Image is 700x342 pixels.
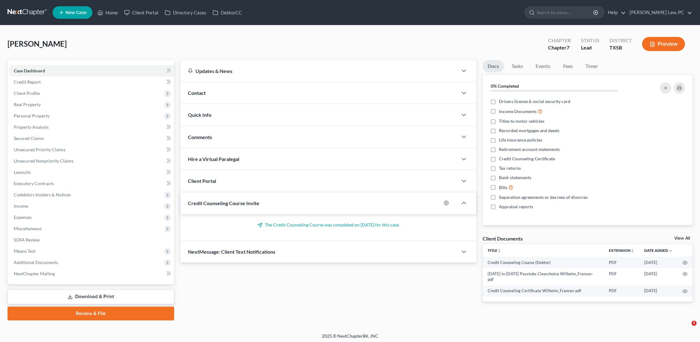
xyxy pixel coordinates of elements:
[188,200,259,206] span: Credit Counseling Course Invite
[14,215,32,220] span: Expenses
[9,155,174,167] a: Unsecured Nonpriority Claims
[14,79,41,85] span: Credit Report
[121,7,162,18] a: Client Portal
[499,137,542,143] span: Life insurance policies
[14,271,55,276] span: NextChapter Mailing
[548,44,571,51] div: Chapter
[499,98,570,105] span: Drivers license & social security card
[188,68,450,74] div: Updates & News
[674,236,690,241] a: View All
[558,60,578,72] a: Fees
[188,249,275,255] span: NextMessage: Client Text Notifications
[9,65,174,76] a: Case Dashboard
[488,248,501,253] a: Titleunfold_more
[188,222,469,228] p: The Credit Counseling Course was completed on [DATE] for this case.
[162,7,210,18] a: Directory Cases
[483,235,523,242] div: Client Documents
[609,37,632,44] div: District
[604,268,639,285] td: PDF
[65,10,86,15] span: New Case
[499,127,559,134] span: Recorded mortgages and deeds
[14,226,42,231] span: Miscellaneous
[14,68,45,73] span: Case Dashboard
[581,44,599,51] div: Lead
[94,7,121,18] a: Home
[609,44,632,51] div: TXSB
[9,167,174,178] a: Lawsuits
[14,181,54,186] span: Executory Contracts
[581,37,599,44] div: Status
[8,289,174,304] a: Download & Print
[639,268,677,285] td: [DATE]
[9,133,174,144] a: Secured Claims
[499,146,560,153] span: Retirement account statements
[580,60,603,72] a: Timer
[14,147,65,152] span: Unsecured Priority Claims
[499,194,588,200] span: Separation agreements or decrees of divorces
[14,192,71,197] span: Codebtors Insiders & Notices
[14,102,41,107] span: Real Property
[692,321,697,326] span: 5
[9,122,174,133] a: Property Analysis
[188,112,211,118] span: Quick Info
[9,144,174,155] a: Unsecured Priority Claims
[9,268,174,279] a: NextChapter Mailing
[499,165,521,171] span: Tax returns
[604,285,639,297] td: PDF
[639,285,677,297] td: [DATE]
[9,234,174,246] a: SOFA Review
[548,37,571,44] div: Chapter
[14,169,31,175] span: Lawsuits
[497,249,501,253] i: unfold_more
[499,184,507,191] span: Bills
[14,136,44,141] span: Secured Claims
[188,90,206,96] span: Contact
[642,37,685,51] button: Preview
[483,285,604,297] td: Credit Counseling Certificate Wilhelm_Frances-pdf
[188,156,239,162] span: Hire a Virtual Paralegal
[483,60,504,72] a: Docs
[537,7,594,18] input: Search by name...
[210,7,245,18] a: DebtorCC
[9,76,174,88] a: Credit Report
[14,248,35,254] span: Means Test
[639,257,677,268] td: [DATE]
[531,60,555,72] a: Events
[499,174,531,181] span: Bank statements
[605,7,626,18] a: Help
[679,321,694,336] iframe: Intercom live chat
[630,249,634,253] i: unfold_more
[499,204,533,210] span: Appraisal reports
[567,44,569,50] span: 7
[499,118,544,124] span: Titles to motor vehicles
[188,178,216,184] span: Client Portal
[499,156,555,162] span: Credit Counseling Certificate
[14,260,58,265] span: Additional Documents
[609,248,634,253] a: Extensionunfold_more
[14,158,74,163] span: Unsecured Nonpriority Claims
[499,108,537,115] span: Income Documents
[14,124,49,130] span: Property Analysis
[644,248,672,253] a: Date Added expand_more
[14,237,40,242] span: SOFA Review
[8,39,67,48] span: [PERSON_NAME]
[483,268,604,285] td: [DATE] to [DATE] Paystubs Clearchoice Wilhelm_Frances-pdf
[626,7,692,18] a: [PERSON_NAME] Law, PC
[491,83,519,89] strong: 0% Completed
[604,257,639,268] td: PDF
[506,60,528,72] a: Tasks
[188,134,212,140] span: Comments
[669,249,672,253] i: expand_more
[9,178,174,189] a: Executory Contracts
[483,257,604,268] td: Credit Counseling Course (Debtor)
[8,307,174,320] a: Review & File
[14,113,49,118] span: Personal Property
[14,91,40,96] span: Client Profile
[14,203,28,209] span: Income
